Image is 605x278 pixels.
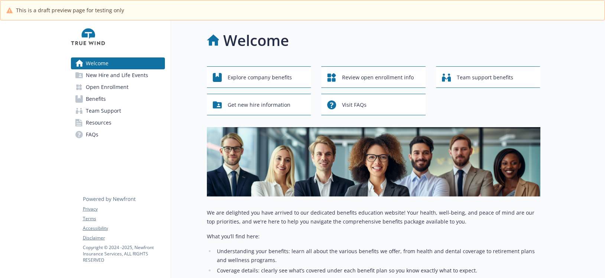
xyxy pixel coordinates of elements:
[215,266,540,275] li: Coverage details: clearly see what’s covered under each benefit plan so you know exactly what to ...
[71,117,165,129] a: Resources
[223,29,289,52] h1: Welcome
[71,81,165,93] a: Open Enrollment
[83,215,165,222] a: Terms
[86,69,148,81] span: New Hire and Life Events
[207,208,540,226] p: We are delighted you have arrived to our dedicated benefits education website! Your health, well-...
[83,235,165,241] a: Disclaimer
[207,94,311,115] button: Get new hire information
[228,70,292,85] span: Explore company benefits
[86,93,106,105] span: Benefits
[342,70,414,85] span: Review open enrollment info
[436,66,540,88] button: Team support benefits
[207,127,540,196] img: overview page banner
[71,129,165,140] a: FAQs
[16,6,124,14] span: This is a draft preview page for testing only
[321,94,426,115] button: Visit FAQs
[86,81,129,93] span: Open Enrollment
[228,98,290,112] span: Get new hire information
[71,57,165,69] a: Welcome
[71,69,165,81] a: New Hire and Life Events
[207,66,311,88] button: Explore company benefits
[457,70,513,85] span: Team support benefits
[207,232,540,241] p: What you’ll find here:
[83,206,165,212] a: Privacy
[83,225,165,232] a: Accessibility
[86,129,98,140] span: FAQs
[321,66,426,88] button: Review open enrollment info
[83,244,165,263] p: Copyright © 2024 - 2025 , Newfront Insurance Services, ALL RIGHTS RESERVED
[86,117,111,129] span: Resources
[342,98,367,112] span: Visit FAQs
[71,93,165,105] a: Benefits
[71,105,165,117] a: Team Support
[86,105,121,117] span: Team Support
[215,247,540,265] li: Understanding your benefits: learn all about the various benefits we offer, from health and denta...
[86,57,108,69] span: Welcome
